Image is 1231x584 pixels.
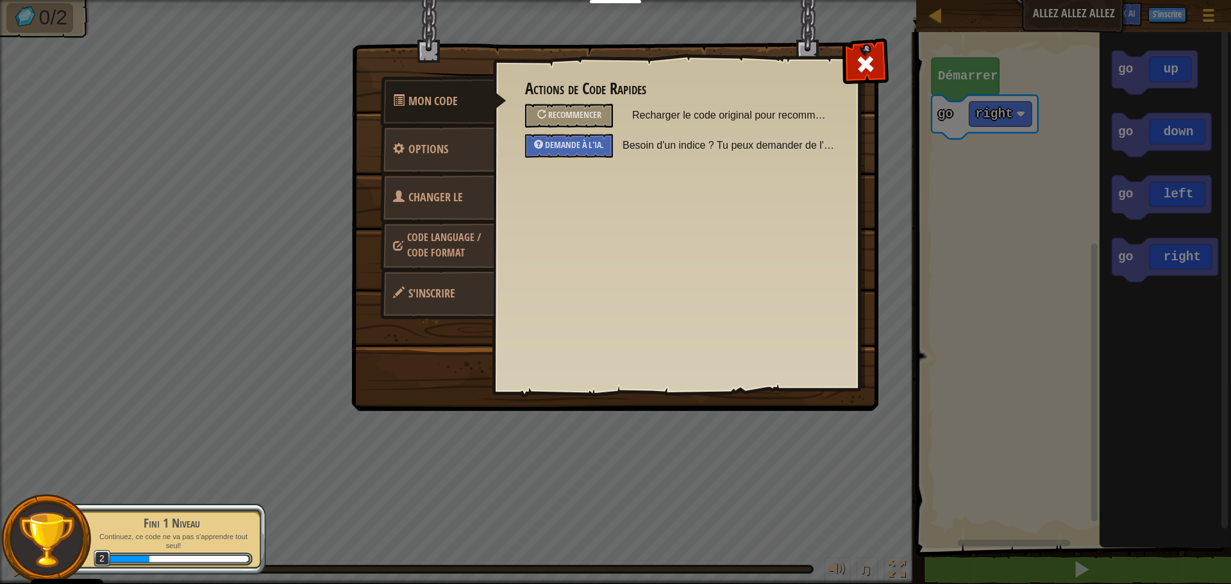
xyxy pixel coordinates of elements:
div: Demande à l'IA. [525,134,613,158]
span: Sauvegarder votre progression. [408,285,455,301]
span: Choisissez votre héros, langage [393,189,463,237]
img: trophy.png [17,510,76,569]
h3: Actions de Code Rapides [525,80,827,97]
span: Configurer les réglages [408,141,448,157]
span: Recharger le code original pour recommencer le niveau [632,104,827,127]
span: Demande à l'IA. [545,138,604,151]
div: Fini 1 Niveau [91,514,253,532]
span: Choisissez votre héros, langage [407,230,481,260]
a: Options [380,124,494,174]
span: Actions de Code Rapides [408,93,458,109]
div: Recharger le code original pour recommencer le niveau [525,104,613,128]
a: Mon Code [380,76,507,126]
span: 2 [94,550,111,567]
span: Besoin d'un indice ? Tu peux demander de l'aide à l'IA. [623,134,837,157]
span: Recommencer [548,108,601,121]
p: Continuez, ce code ne va pas s'apprendre tout seul! [91,532,253,551]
